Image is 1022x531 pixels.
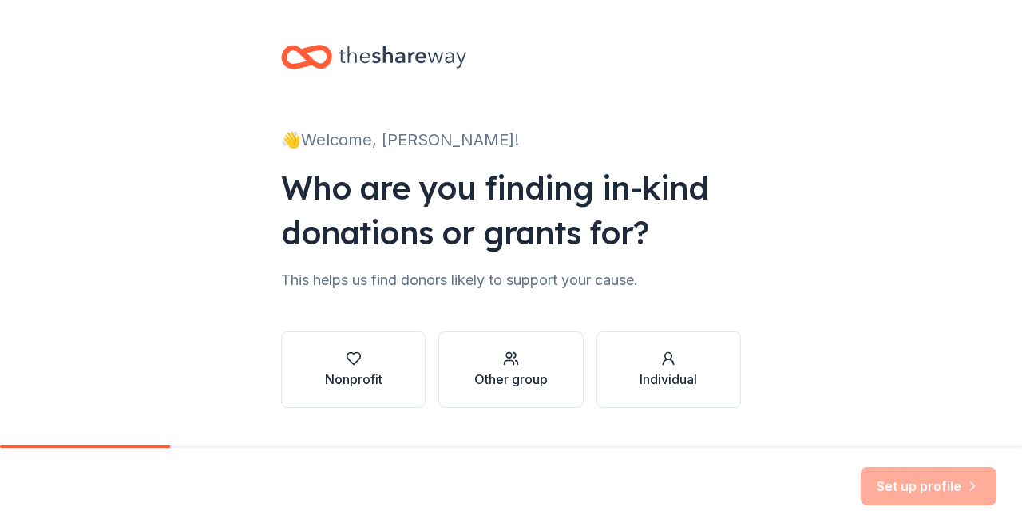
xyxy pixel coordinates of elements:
[281,267,741,293] div: This helps us find donors likely to support your cause.
[281,165,741,255] div: Who are you finding in-kind donations or grants for?
[281,331,426,408] button: Nonprofit
[640,370,697,389] div: Individual
[596,331,741,408] button: Individual
[281,127,741,153] div: 👋 Welcome, [PERSON_NAME]!
[474,370,548,389] div: Other group
[325,370,382,389] div: Nonprofit
[438,331,583,408] button: Other group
